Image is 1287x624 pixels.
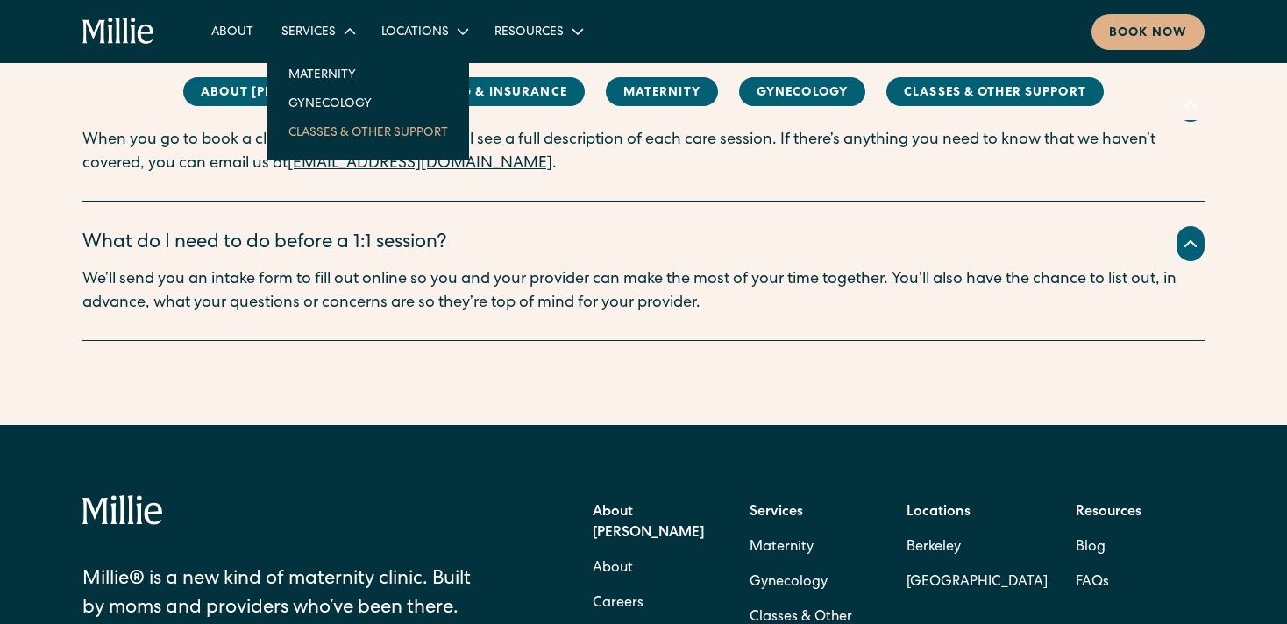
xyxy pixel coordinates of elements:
div: Services [267,17,367,46]
a: Berkeley [907,530,1048,565]
a: [GEOGRAPHIC_DATA] [907,565,1048,600]
a: Maternity [750,530,814,565]
a: Billing & Insurance [401,77,584,106]
div: What do I need to do before a 1:1 session? [82,230,447,259]
a: [EMAIL_ADDRESS][DOMAIN_NAME] [288,156,552,172]
a: Blog [1076,530,1106,565]
a: Classes & Other Support [886,77,1104,106]
a: Careers [593,586,643,621]
a: About [593,551,633,586]
strong: Services [750,506,803,520]
p: We’ll send you an intake form to fill out online so you and your provider can make the most of yo... [82,268,1205,316]
a: Book now [1091,14,1205,50]
a: About [197,17,267,46]
nav: Services [267,46,469,160]
a: Classes & Other Support [274,117,462,146]
a: MAternity [606,77,718,106]
a: Gynecology [739,77,865,106]
a: Maternity [274,60,462,89]
strong: Resources [1076,506,1141,520]
strong: Locations [907,506,971,520]
a: FAQs [1076,565,1109,600]
a: About [PERSON_NAME] [183,77,380,106]
a: Gynecology [750,565,828,600]
a: Gynecology [274,89,462,117]
div: Resources [480,17,595,46]
a: home [82,18,155,46]
div: Services [281,24,336,42]
p: When you go to book a class or support services, you’ll see a full description of each care sessi... [82,129,1205,176]
div: Locations [367,17,480,46]
div: Resources [494,24,564,42]
div: Book now [1109,25,1187,43]
div: Millie® is a new kind of maternity clinic. Built by moms and providers who’ve been there. [82,566,495,624]
div: Locations [381,24,449,42]
strong: About [PERSON_NAME] [593,506,704,541]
